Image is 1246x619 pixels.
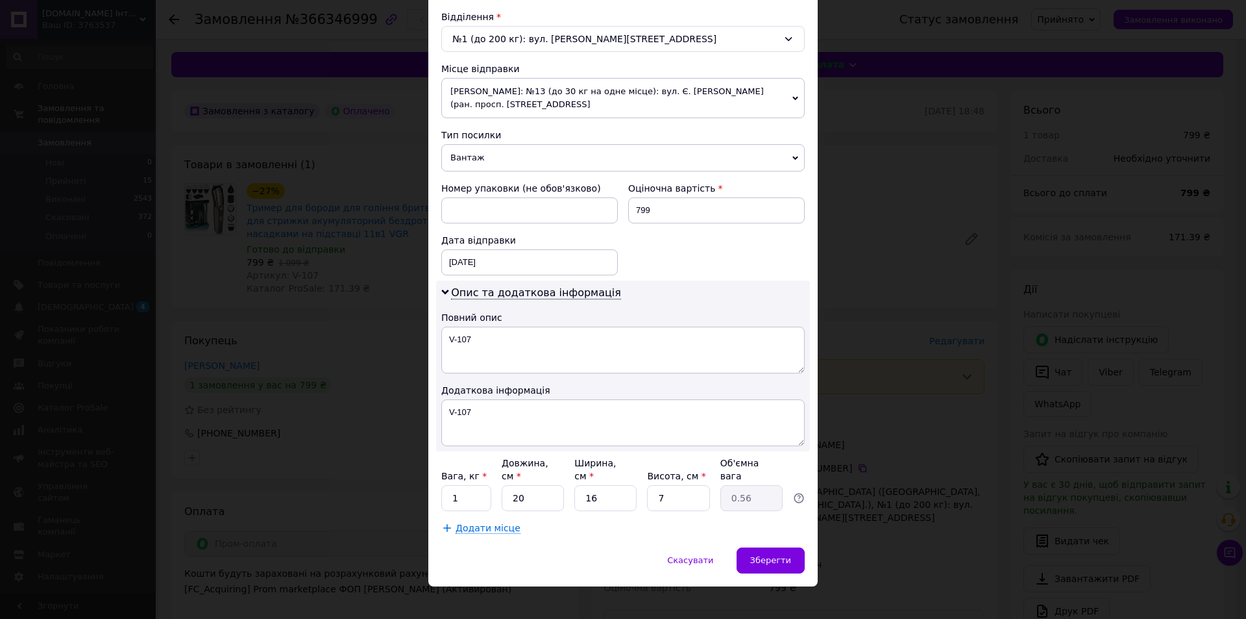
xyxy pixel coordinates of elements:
label: Довжина, см [502,458,548,481]
span: [PERSON_NAME]: №13 (до 30 кг на одне місце): вул. Є. [PERSON_NAME] (ран. просп. [STREET_ADDRESS] [441,78,805,118]
textarea: V-107 [441,327,805,373]
span: Тип посилки [441,130,501,140]
div: Об'ємна вага [720,457,783,483]
span: Місце відправки [441,64,520,74]
div: Оціночна вартість [628,182,805,195]
div: Дата відправки [441,234,618,247]
div: Номер упаковки (не обов'язково) [441,182,618,195]
span: Опис та додаткова інформація [451,286,621,299]
span: Зберегти [750,555,791,565]
span: Скасувати [667,555,713,565]
span: Додати місце [456,523,520,534]
label: Висота, см [647,471,705,481]
label: Ширина, см [574,458,616,481]
span: Вантаж [441,144,805,171]
div: Додаткова інформація [441,384,805,397]
div: Відділення [441,10,805,23]
label: Вага, кг [441,471,487,481]
div: Повний опис [441,311,805,324]
textarea: V-107 [441,399,805,446]
div: №1 (до 200 кг): вул. [PERSON_NAME][STREET_ADDRESS] [441,26,805,52]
